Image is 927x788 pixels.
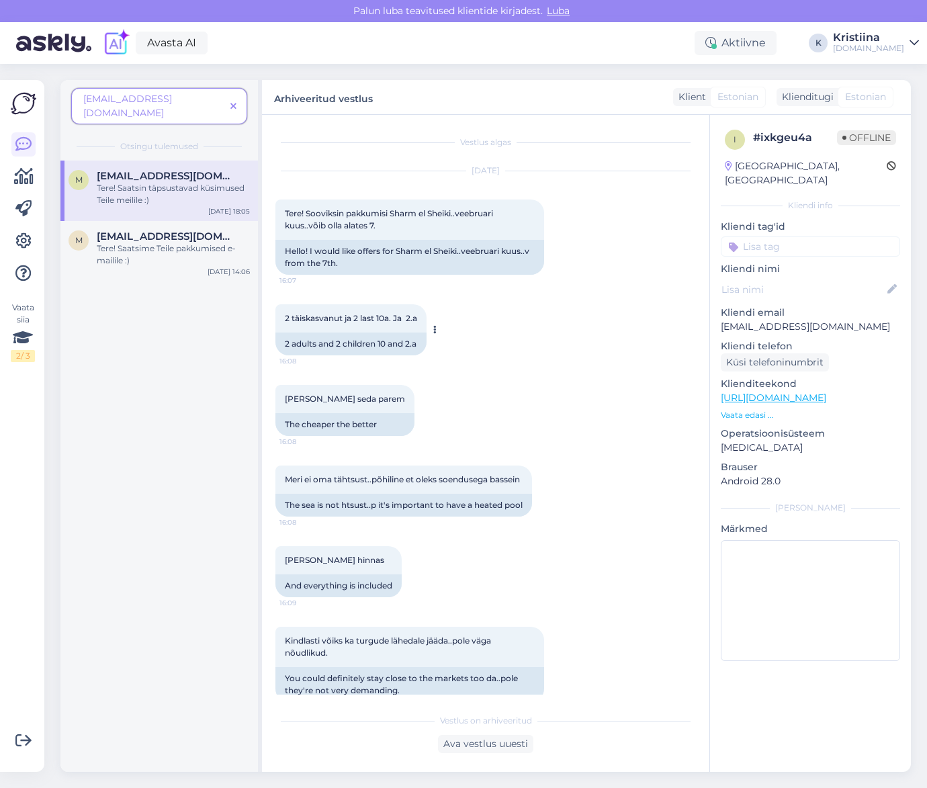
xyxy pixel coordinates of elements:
span: 2 täiskasvanut ja 2 last 10a. Ja 2.a [285,313,417,323]
a: Kristiina[DOMAIN_NAME] [833,32,919,54]
div: [DATE] 14:06 [208,267,250,277]
div: [DATE] [275,165,696,177]
span: Vestlus on arhiveeritud [440,715,532,727]
div: Tere! Saatsin täpsustavad küsimused Teile meilile :) [97,182,250,206]
span: Tere! Sooviksin pakkumisi Sharm el Sheiki..veebruari kuus..võib olla alates 7. [285,208,495,230]
span: 16:07 [279,275,330,286]
div: [DATE] 18:05 [208,206,250,216]
span: [PERSON_NAME] hinnas [285,555,384,565]
div: Klienditugi [777,90,834,104]
span: Meri ei oma tähtsust..põhiline et oleks soendusega bassein [285,474,520,484]
span: M [75,175,83,185]
img: Askly Logo [11,91,36,116]
p: Kliendi telefon [721,339,900,353]
div: 2 adults and 2 children 10 and 2.a [275,333,427,355]
div: [GEOGRAPHIC_DATA], [GEOGRAPHIC_DATA] [725,159,887,187]
p: Kliendi nimi [721,262,900,276]
div: Kliendi info [721,200,900,212]
p: Klienditeekond [721,377,900,391]
div: The sea is not htsust..p it's important to have a heated pool [275,494,532,517]
div: Kristiina [833,32,904,43]
span: M [75,235,83,245]
div: Küsi telefoninumbrit [721,353,829,371]
div: You could definitely stay close to the markets too da..pole they're not very demanding. [275,667,544,702]
div: Ava vestlus uuesti [438,735,533,753]
label: Arhiveeritud vestlus [274,88,373,106]
span: i [734,134,736,144]
input: Lisa tag [721,236,900,257]
span: 16:09 [279,598,330,608]
div: Hello! I would like offers for Sharm el Sheiki..veebruari kuus..v from the 7th. [275,240,544,275]
span: Otsingu tulemused [120,140,198,152]
span: [PERSON_NAME] seda parem [285,394,405,404]
span: 16:08 [279,356,330,366]
a: [URL][DOMAIN_NAME] [721,392,826,404]
span: Maasiksandra7@gmail.com [97,230,236,243]
p: Kliendi email [721,306,900,320]
div: 2 / 3 [11,350,35,362]
p: [MEDICAL_DATA] [721,441,900,455]
span: Maasiksandra7@gmail.com [97,170,236,182]
div: [DOMAIN_NAME] [833,43,904,54]
div: Klient [673,90,706,104]
p: Vaata edasi ... [721,409,900,421]
a: Avasta AI [136,32,208,54]
div: Vestlus algas [275,136,696,148]
div: Tere! Saatsime Teile pakkumised e-mailile :) [97,243,250,267]
p: [EMAIL_ADDRESS][DOMAIN_NAME] [721,320,900,334]
span: Estonian [717,90,758,104]
div: The cheaper the better [275,413,414,436]
div: # ixkgeu4a [753,130,837,146]
p: Märkmed [721,522,900,536]
input: Lisa nimi [721,282,885,297]
div: And everything is included [275,574,402,597]
p: Operatsioonisüsteem [721,427,900,441]
div: [PERSON_NAME] [721,502,900,514]
div: Vaata siia [11,302,35,362]
span: [EMAIL_ADDRESS][DOMAIN_NAME] [83,93,172,119]
div: Aktiivne [695,31,777,55]
span: Estonian [845,90,886,104]
p: Kliendi tag'id [721,220,900,234]
div: K [809,34,828,52]
img: explore-ai [102,29,130,57]
p: Android 28.0 [721,474,900,488]
span: Luba [543,5,574,17]
span: 16:08 [279,517,330,527]
span: Kindlasti võiks ka turgude lähedale jääda..pole väga nõudlikud. [285,636,493,658]
p: Brauser [721,460,900,474]
span: 16:08 [279,437,330,447]
span: Offline [837,130,896,145]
